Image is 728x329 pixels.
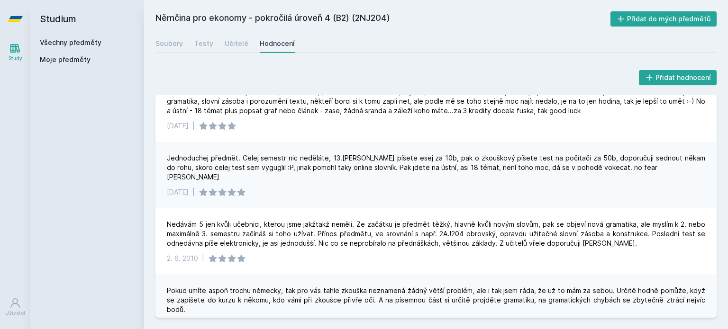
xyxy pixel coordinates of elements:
[2,293,28,321] a: Uživatel
[202,254,204,263] div: |
[167,254,198,263] div: 2. 6. 2010
[2,38,28,67] a: Study
[167,153,705,182] div: Jednoduchej předmět. Celej semestr nic neděláte, 13.[PERSON_NAME] píšete esej za 10b, pak o zkouš...
[40,55,91,64] span: Moje předměty
[5,310,25,317] div: Uživatel
[9,55,22,62] div: Study
[225,39,248,48] div: Učitelé
[167,187,189,197] div: [DATE]
[194,39,213,48] div: Testy
[260,39,295,48] div: Hodnocení
[225,34,248,53] a: Učitelé
[194,34,213,53] a: Testy
[167,121,189,131] div: [DATE]
[260,34,295,53] a: Hodnocení
[610,11,717,27] button: Přidat do mých předmětů
[639,70,717,85] button: Přidat hodnocení
[167,220,705,248] div: Nedávám 5 jen kvůli učebnici, kterou jsme jakžtakž neměli. Ze začátku je předmět těžký, hlavně kv...
[192,121,195,131] div: |
[167,87,705,116] div: Tak němčinka - samozřejmě záleží, koho máte, pokud někoho dobrého, myslím, že se dá i lecos nauči...
[155,11,610,27] h2: Němčina pro ekonomy - pokročilá úroveň 4 (B2) (2NJ204)
[155,34,183,53] a: Soubory
[40,38,101,46] a: Všechny předměty
[192,187,195,197] div: |
[155,39,183,48] div: Soubory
